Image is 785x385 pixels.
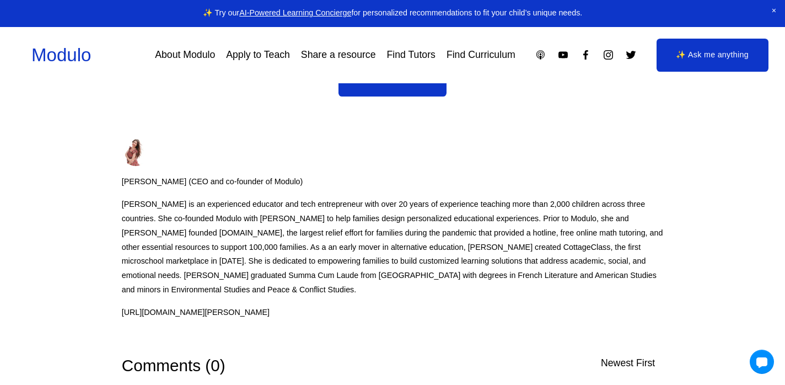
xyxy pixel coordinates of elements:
p: [PERSON_NAME] is an experienced educator and tech entrepreneur with over 20 years of experience t... [122,197,664,297]
a: ✨ Ask me anything [657,39,768,72]
a: YouTube [557,49,569,61]
span: Newest First [601,357,655,368]
span: Comments (0) [122,356,225,375]
a: Apple Podcasts [535,49,546,61]
a: Share a resource [301,45,376,65]
a: Twitter [625,49,637,61]
a: Facebook [580,49,592,61]
a: Find Curriculum [447,45,515,65]
a: About Modulo [155,45,215,65]
a: Modulo [31,45,92,65]
a: Find Tutors [386,45,435,65]
a: [URL][DOMAIN_NAME][PERSON_NAME] [122,306,270,320]
span: [PERSON_NAME] (CEO and co-founder of Modulo) [122,175,303,189]
a: Apply to Teach [226,45,290,65]
a: [PERSON_NAME] (CEO and co-founder of Modulo) [122,130,303,189]
a: Instagram [603,49,614,61]
a: AI-Powered Learning Concierge [239,8,351,17]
